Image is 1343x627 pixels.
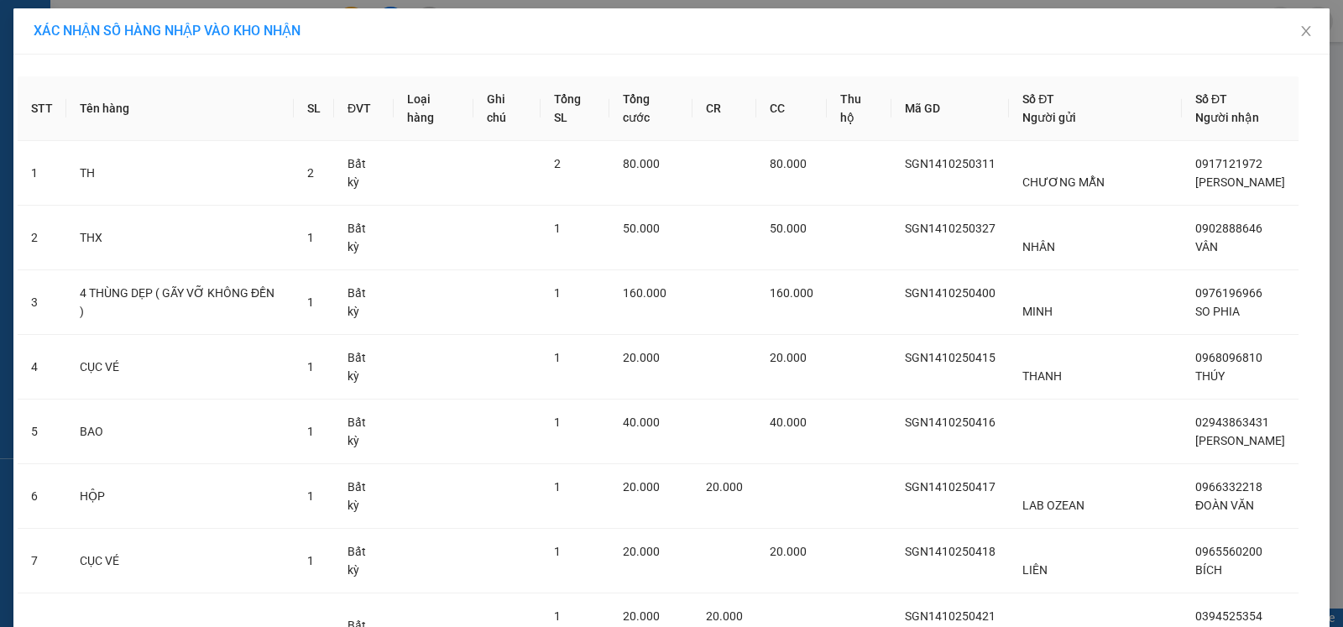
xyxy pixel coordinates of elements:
th: CR [692,76,756,141]
td: 4 [18,335,66,400]
td: 1 [18,141,66,206]
span: SO PHIA [1195,305,1240,318]
span: 2 [554,157,561,170]
span: 0966332218 [1195,480,1262,494]
span: 160.000 [770,286,813,300]
span: THANH [1022,369,1062,383]
span: 1 [554,222,561,235]
span: SGN1410250415 [905,351,995,364]
td: Bất kỳ [334,529,394,593]
span: LIÊN [1022,563,1048,577]
td: CỤC VÉ [66,335,294,400]
button: Close [1283,8,1330,55]
td: 4 THÙNG DẸP ( GÃY VỠ KHÔNG ĐỀN ) [66,270,294,335]
td: HỘP [66,464,294,529]
span: Người nhận [1195,111,1259,124]
th: ĐVT [334,76,394,141]
span: 1 [307,554,314,567]
td: CỤC VÉ [66,529,294,593]
span: 20.000 [706,609,743,623]
span: BÍCH [1195,563,1222,577]
td: THX [66,206,294,270]
span: 1 [554,351,561,364]
span: 20.000 [623,351,660,364]
span: 20.000 [623,480,660,494]
span: 1 [307,489,314,503]
span: 1 [554,609,561,623]
th: Tên hàng [66,76,294,141]
td: Bất kỳ [334,206,394,270]
span: CHƯƠNG MẪN [1022,175,1105,189]
span: 1 [307,295,314,309]
th: Tổng cước [609,76,692,141]
span: 40.000 [770,415,807,429]
span: 0965560200 [1195,545,1262,558]
span: 0394525354 [1195,609,1262,623]
span: SGN1410250311 [905,157,995,170]
span: 50.000 [623,222,660,235]
span: THÚY [1195,369,1225,383]
span: SGN1410250421 [905,609,995,623]
th: Mã GD [891,76,1009,141]
span: 20.000 [623,545,660,558]
span: MINH [1022,305,1053,318]
span: 1 [554,545,561,558]
span: 160.000 [623,286,666,300]
span: [PERSON_NAME] [1195,175,1285,189]
span: SGN1410250400 [905,286,995,300]
th: Thu hộ [827,76,891,141]
span: 40.000 [623,415,660,429]
span: 20.000 [770,545,807,558]
span: [PERSON_NAME] [1195,434,1285,447]
span: SGN1410250417 [905,480,995,494]
td: Bất kỳ [334,400,394,464]
span: 50.000 [770,222,807,235]
span: close [1299,24,1313,38]
span: ĐOÀN VĂN [1195,499,1254,512]
span: 0902888646 [1195,222,1262,235]
td: Bất kỳ [334,464,394,529]
td: Bất kỳ [334,270,394,335]
span: 1 [554,415,561,429]
span: SGN1410250327 [905,222,995,235]
span: SGN1410250418 [905,545,995,558]
span: 0968096810 [1195,351,1262,364]
td: 2 [18,206,66,270]
span: 02943863431 [1195,415,1269,429]
th: Ghi chú [473,76,541,141]
td: 7 [18,529,66,593]
td: 5 [18,400,66,464]
span: LAB OZEAN [1022,499,1084,512]
span: 20.000 [770,351,807,364]
th: Loại hàng [394,76,473,141]
span: 20.000 [623,609,660,623]
th: SL [294,76,334,141]
span: 0917121972 [1195,157,1262,170]
span: 1 [307,425,314,438]
span: 20.000 [706,480,743,494]
span: Người gửi [1022,111,1076,124]
td: BAO [66,400,294,464]
span: XÁC NHẬN SỐ HÀNG NHẬP VÀO KHO NHẬN [34,23,300,39]
span: 1 [307,231,314,244]
td: 6 [18,464,66,529]
span: 80.000 [623,157,660,170]
th: STT [18,76,66,141]
td: TH [66,141,294,206]
span: 80.000 [770,157,807,170]
td: 3 [18,270,66,335]
span: SGN1410250416 [905,415,995,429]
span: Số ĐT [1022,92,1054,106]
td: Bất kỳ [334,141,394,206]
th: Tổng SL [541,76,610,141]
th: CC [756,76,827,141]
td: Bất kỳ [334,335,394,400]
span: 0976196966 [1195,286,1262,300]
span: 1 [554,286,561,300]
span: 1 [307,360,314,374]
span: VÂN [1195,240,1218,253]
span: Số ĐT [1195,92,1227,106]
span: NHÂN [1022,240,1055,253]
span: 1 [554,480,561,494]
span: 2 [307,166,314,180]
